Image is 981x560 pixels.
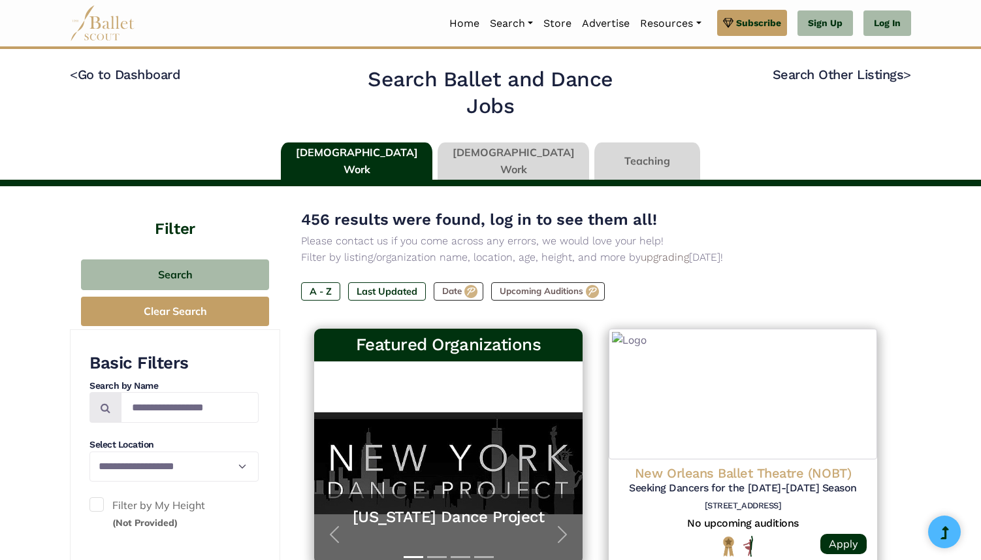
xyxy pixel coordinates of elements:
h6: [STREET_ADDRESS] [619,501,867,512]
label: Upcoming Auditions [491,282,605,301]
input: Search by names... [121,392,259,423]
span: 456 results were found, log in to see them all! [301,210,657,229]
a: Log In [863,10,911,37]
li: [DEMOGRAPHIC_DATA] Work [435,142,592,180]
img: gem.svg [723,16,733,30]
a: Advertise [577,10,635,37]
img: National [720,536,737,556]
a: Store [538,10,577,37]
button: Search [81,259,269,290]
a: Resources [635,10,706,37]
img: Logo [609,329,877,459]
h4: Select Location [89,438,259,452]
h5: No upcoming auditions [619,517,867,531]
label: Filter by My Height [89,497,259,531]
a: <Go to Dashboard [70,67,180,82]
h3: Featured Organizations [325,334,572,356]
a: Home [444,10,485,37]
a: Subscribe [717,10,787,36]
li: Teaching [592,142,703,180]
h4: Search by Name [89,380,259,393]
a: Sign Up [797,10,853,37]
label: A - Z [301,282,340,301]
a: [US_STATE] Dance Project [327,507,570,527]
a: Apply [820,534,867,554]
a: Search Other Listings> [773,67,911,82]
small: (Not Provided) [112,517,178,529]
label: Date [434,282,483,301]
p: Filter by listing/organization name, location, age, height, and more by [DATE]! [301,249,890,266]
h5: Seeking Dancers for the [DATE]-[DATE] Season [619,482,867,495]
a: Search [485,10,538,37]
code: < [70,66,78,82]
span: Subscribe [736,16,781,30]
code: > [903,66,911,82]
h4: Filter [70,186,280,240]
button: Clear Search [81,297,269,326]
img: All [743,536,753,557]
p: Please contact us if you come across any errors, we would love your help! [301,233,890,250]
li: [DEMOGRAPHIC_DATA] Work [278,142,435,180]
a: upgrading [641,251,689,263]
h3: Basic Filters [89,352,259,374]
h2: Search Ballet and Dance Jobs [344,66,638,120]
h4: New Orleans Ballet Theatre (NOBT) [619,465,867,482]
label: Last Updated [348,282,426,301]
